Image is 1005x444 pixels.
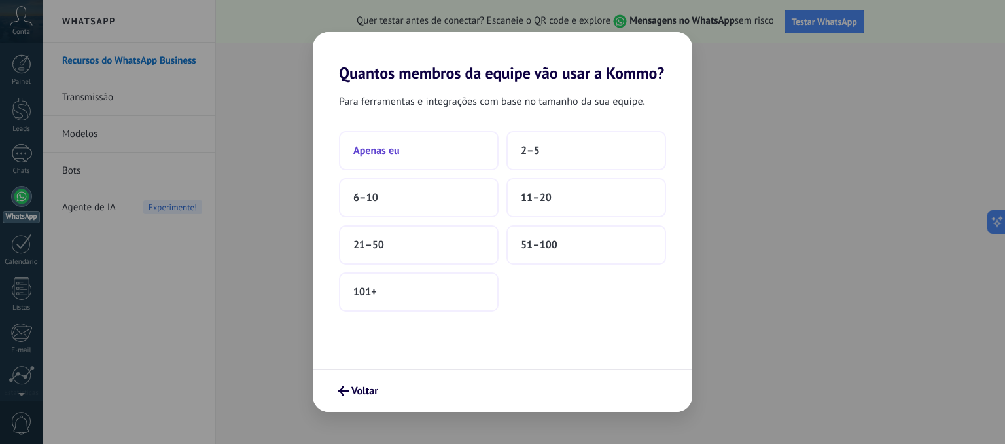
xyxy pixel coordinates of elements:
[353,286,377,299] span: 101+
[353,238,384,251] span: 21–50
[339,178,499,217] button: 6–10
[506,225,666,265] button: 51–100
[332,380,384,402] button: Voltar
[339,93,645,110] span: Para ferramentas e integrações com base no tamanho da sua equipe.
[351,386,378,396] span: Voltar
[506,131,666,170] button: 2–5
[353,191,378,204] span: 6–10
[313,32,692,83] h2: Quantos membros da equipe vão usar a Kommo?
[506,178,666,217] button: 11–20
[339,131,499,170] button: Apenas eu
[521,191,552,204] span: 11–20
[353,144,400,157] span: Apenas eu
[521,238,557,251] span: 51–100
[339,225,499,265] button: 21–50
[521,144,540,157] span: 2–5
[339,272,499,312] button: 101+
